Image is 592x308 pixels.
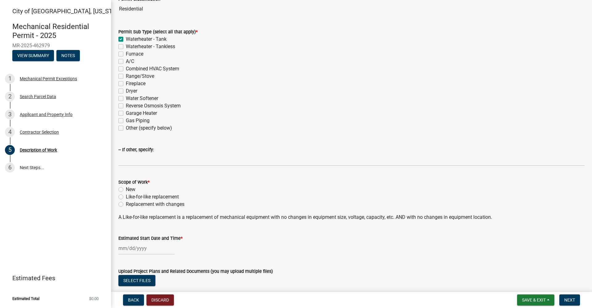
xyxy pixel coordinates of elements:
[118,269,273,274] label: Upload Project Plans and Related Documents (you may upload multiple files)
[517,294,554,306] button: Save & Exit
[5,127,15,137] div: 4
[126,43,175,50] label: Waterheater - Tankless
[5,272,101,284] a: Estimated Fees
[126,102,181,110] label: Reverse Osmosis System
[118,30,198,34] label: Permit Sub Type (select all that apply)
[12,50,54,61] button: View Summary
[5,110,15,119] div: 3
[126,124,172,132] label: Other (specify below)
[5,145,15,155] div: 5
[20,148,57,152] div: Description of Work
[20,94,56,99] div: Search Parcel Data
[118,180,150,185] label: Scope of Work
[126,58,134,65] label: A/C
[56,53,80,58] wm-modal-confirm: Notes
[128,298,139,302] span: Back
[559,294,580,306] button: Next
[118,214,585,221] p: A Like-for-like replacement is a replacement of mechanical equipment with no changes in equipment...
[118,148,154,152] label: -- If other, specify:
[126,186,135,193] label: New
[126,80,146,87] label: Fireplace
[20,77,77,81] div: Mechanical Permit Exceptions
[5,163,15,173] div: 6
[5,92,15,102] div: 2
[12,22,106,40] h4: Mechanical Residential Permit - 2025
[5,74,15,84] div: 1
[126,117,150,124] label: Gas Piping
[118,275,155,286] button: Select files
[522,298,546,302] span: Save & Exit
[89,297,99,301] span: $0.00
[56,50,80,61] button: Notes
[564,298,575,302] span: Next
[20,112,72,117] div: Applicant and Property Info
[126,95,158,102] label: Water Softener
[12,53,54,58] wm-modal-confirm: Summary
[126,110,157,117] label: Garage Heater
[126,35,166,43] label: Waterheater - Tank
[126,201,184,208] label: Replacement with changes
[126,193,179,201] label: Like-for-like replacement
[118,236,183,241] label: Estimated Start Date and Time
[123,294,144,306] button: Back
[126,50,143,58] label: Furnace
[126,65,179,73] label: Combined HVAC System
[12,43,99,48] span: MR-2025-462979
[118,242,175,255] input: mm/dd/yyyy
[12,7,125,15] span: City of [GEOGRAPHIC_DATA], [US_STATE]
[146,294,174,306] button: Discard
[126,73,154,80] label: Range/Stove
[126,87,137,95] label: Dryer
[20,130,59,134] div: Contractor Selection
[12,297,39,301] span: Estimated Total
